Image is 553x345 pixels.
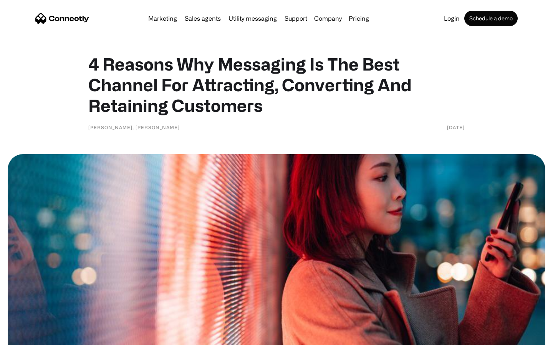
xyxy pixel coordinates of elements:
div: [PERSON_NAME], [PERSON_NAME] [88,123,180,131]
a: Utility messaging [225,15,280,21]
ul: Language list [15,332,46,342]
a: Pricing [346,15,372,21]
a: Marketing [145,15,180,21]
a: Sales agents [182,15,224,21]
aside: Language selected: English [8,332,46,342]
h1: 4 Reasons Why Messaging Is The Best Channel For Attracting, Converting And Retaining Customers [88,54,465,116]
div: [DATE] [447,123,465,131]
a: Schedule a demo [464,11,518,26]
a: Support [281,15,310,21]
a: Login [441,15,463,21]
div: Company [314,13,342,24]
